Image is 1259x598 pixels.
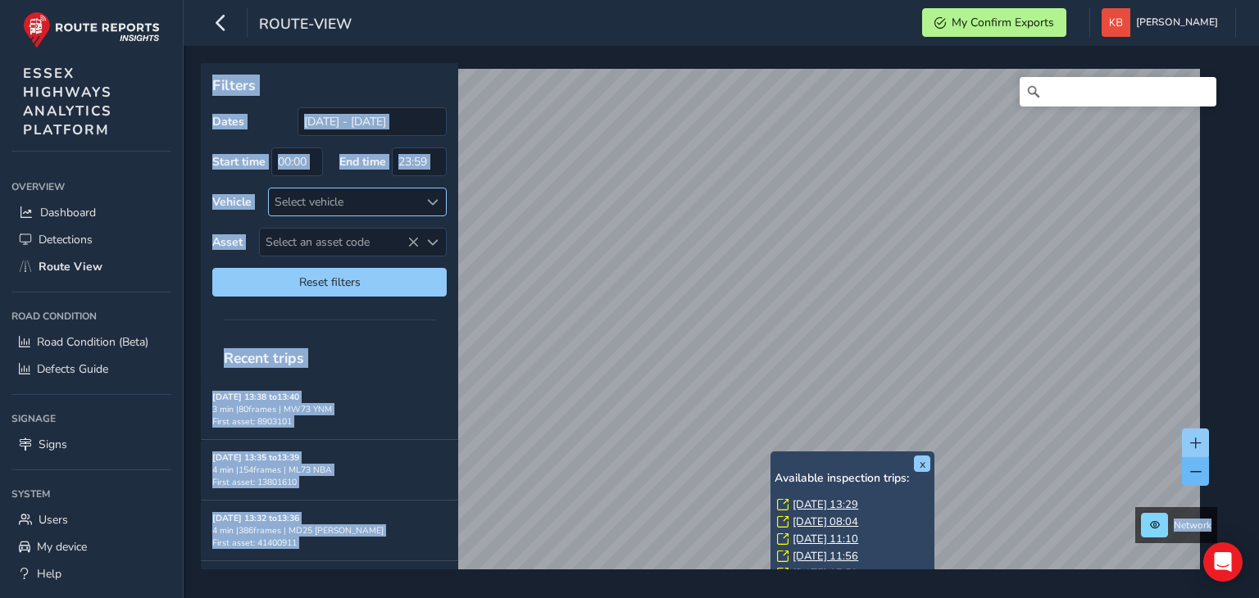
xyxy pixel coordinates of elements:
[11,406,171,431] div: Signage
[11,506,171,533] a: Users
[37,566,61,582] span: Help
[39,437,67,452] span: Signs
[11,304,171,328] div: Road Condition
[11,253,171,280] a: Route View
[212,512,299,524] strong: [DATE] 13:32 to 13:36
[212,337,316,379] span: Recent trips
[23,64,112,139] span: ESSEX HIGHWAYS ANALYTICS PLATFORM
[11,356,171,383] a: Defects Guide
[914,455,930,472] button: x
[207,69,1200,588] canvas: Map
[225,274,434,290] span: Reset filters
[212,464,447,476] div: 4 min | 154 frames | ML73 NBA
[952,15,1054,30] span: My Confirm Exports
[269,188,419,215] div: Select vehicle
[212,268,447,297] button: Reset filters
[793,514,858,529] a: [DATE] 08:04
[40,205,96,220] span: Dashboard
[212,114,244,129] label: Dates
[212,194,252,210] label: Vehicle
[11,533,171,560] a: My device
[793,549,858,564] a: [DATE] 11:56
[212,154,266,170] label: Start time
[212,451,299,464] strong: [DATE] 13:35 to 13:39
[793,497,858,512] a: [DATE] 13:29
[11,482,171,506] div: System
[793,532,858,546] a: [DATE] 11:10
[793,566,858,581] a: [DATE] 07:59
[1203,542,1243,582] div: Open Intercom Messenger
[39,232,93,247] span: Detections
[11,431,171,458] a: Signs
[212,234,243,250] label: Asset
[212,524,447,537] div: 4 min | 386 frames | MD25 [PERSON_NAME]
[259,14,352,37] span: route-view
[37,539,87,555] span: My device
[39,512,68,528] span: Users
[212,476,297,488] span: First asset: 13801610
[1102,8,1224,37] button: [PERSON_NAME]
[11,328,171,356] a: Road Condition (Beta)
[419,229,446,256] div: Select an asset code
[11,226,171,253] a: Detections
[1020,77,1216,106] input: Search
[260,229,419,256] span: Select an asset code
[37,361,108,377] span: Defects Guide
[775,472,930,486] h6: Available inspection trips:
[212,537,297,549] span: First asset: 41400911
[339,154,386,170] label: End time
[1174,519,1211,532] span: Network
[11,560,171,587] a: Help
[212,391,299,403] strong: [DATE] 13:38 to 13:40
[39,259,102,274] span: Route View
[11,199,171,226] a: Dashboard
[1102,8,1130,37] img: diamond-layout
[23,11,160,48] img: rr logo
[212,415,292,428] span: First asset: 8903101
[922,8,1066,37] button: My Confirm Exports
[37,334,148,350] span: Road Condition (Beta)
[212,403,447,415] div: 3 min | 80 frames | MW73 YNM
[1136,8,1218,37] span: [PERSON_NAME]
[212,75,447,96] p: Filters
[11,174,171,199] div: Overview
